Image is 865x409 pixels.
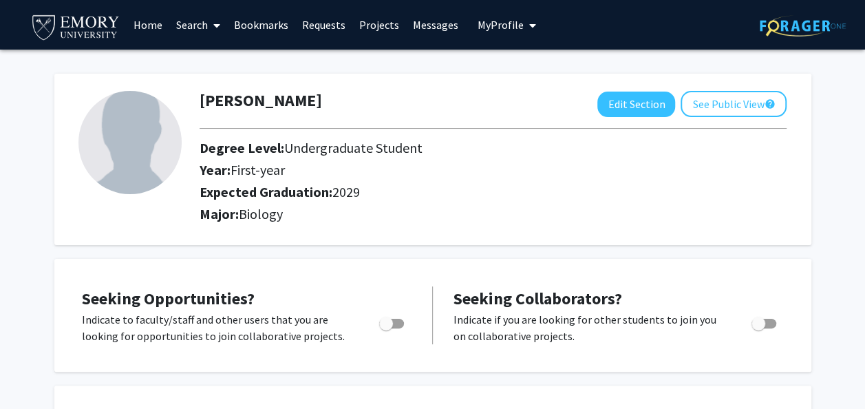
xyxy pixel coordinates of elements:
[200,91,322,111] h1: [PERSON_NAME]
[406,1,465,49] a: Messages
[352,1,406,49] a: Projects
[295,1,352,49] a: Requests
[169,1,227,49] a: Search
[227,1,295,49] a: Bookmarks
[597,92,675,117] button: Edit Section
[200,184,709,200] h2: Expected Graduation:
[681,91,787,117] button: See Public View
[764,96,775,112] mat-icon: help
[284,139,423,156] span: Undergraduate Student
[200,140,709,156] h2: Degree Level:
[200,162,709,178] h2: Year:
[478,18,524,32] span: My Profile
[10,347,58,399] iframe: Chat
[746,311,784,332] div: Toggle
[374,311,412,332] div: Toggle
[332,183,360,200] span: 2029
[82,288,255,309] span: Seeking Opportunities?
[127,1,169,49] a: Home
[453,311,725,344] p: Indicate if you are looking for other students to join you on collaborative projects.
[239,205,283,222] span: Biology
[78,91,182,194] img: Profile Picture
[760,15,846,36] img: ForagerOne Logo
[82,311,353,344] p: Indicate to faculty/staff and other users that you are looking for opportunities to join collabor...
[30,11,122,42] img: Emory University Logo
[231,161,285,178] span: First-year
[200,206,787,222] h2: Major:
[453,288,622,309] span: Seeking Collaborators?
